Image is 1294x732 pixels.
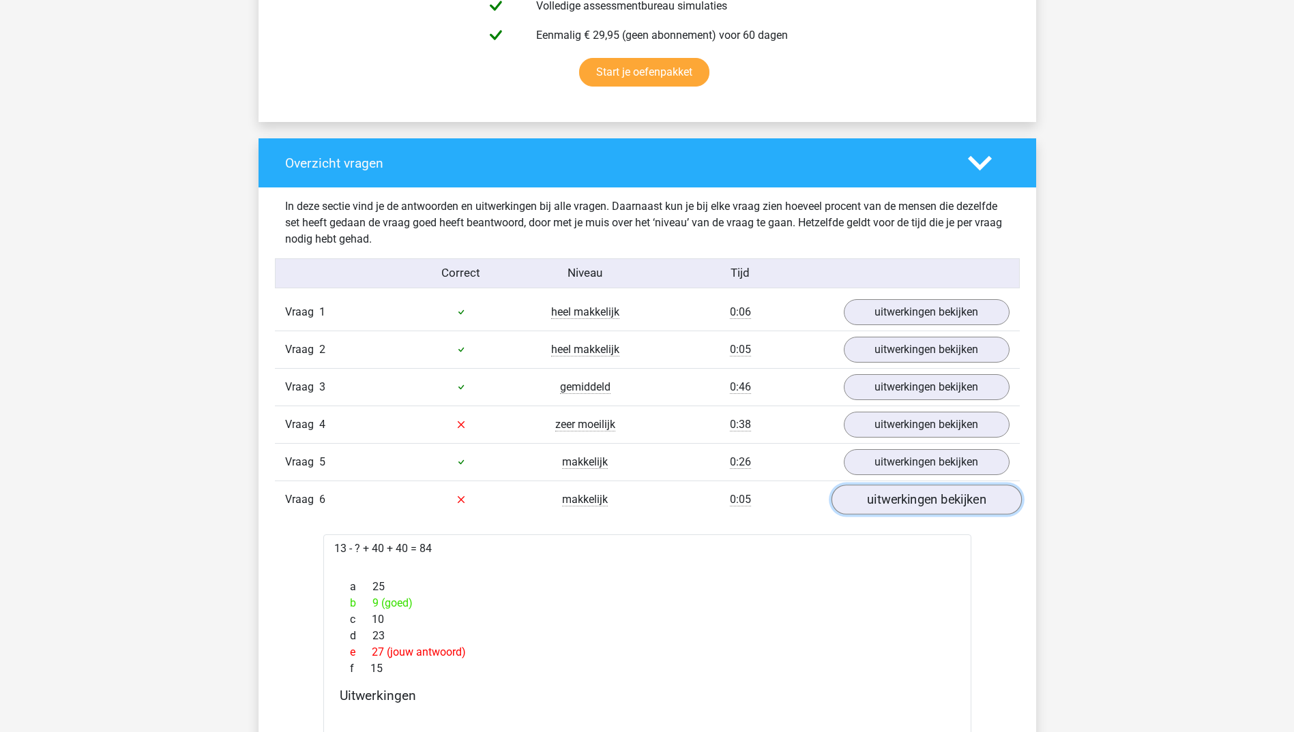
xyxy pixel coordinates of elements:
[285,491,319,508] span: Vraag
[831,485,1021,515] a: uitwerkingen bekijken
[399,264,523,282] div: Correct
[844,449,1010,475] a: uitwerkingen bekijken
[340,644,955,660] div: 27 (jouw antwoord)
[844,299,1010,325] a: uitwerkingen bekijken
[285,454,319,470] span: Vraag
[340,628,955,644] div: 23
[350,579,372,595] span: a
[551,305,619,319] span: heel makkelijk
[730,343,751,356] span: 0:05
[340,579,955,595] div: 25
[647,264,833,282] div: Tijd
[523,264,647,282] div: Niveau
[319,493,325,506] span: 6
[562,493,608,506] span: makkelijk
[844,374,1010,400] a: uitwerkingen bekijken
[350,628,372,644] span: d
[340,660,955,677] div: 15
[350,644,372,660] span: e
[319,343,325,356] span: 2
[579,58,709,87] a: Start je oefenpakket
[350,611,372,628] span: c
[319,455,325,468] span: 5
[562,455,608,469] span: makkelijk
[319,305,325,318] span: 1
[285,416,319,433] span: Vraag
[730,493,751,506] span: 0:05
[844,337,1010,363] a: uitwerkingen bekijken
[730,418,751,431] span: 0:38
[319,418,325,431] span: 4
[340,688,955,703] h4: Uitwerkingen
[730,305,751,319] span: 0:06
[319,380,325,393] span: 3
[285,379,319,395] span: Vraag
[560,380,611,394] span: gemiddeld
[551,343,619,356] span: heel makkelijk
[730,380,751,394] span: 0:46
[285,341,319,358] span: Vraag
[844,412,1010,438] a: uitwerkingen bekijken
[730,455,751,469] span: 0:26
[340,611,955,628] div: 10
[350,595,372,611] span: b
[555,418,615,431] span: zeer moeilijk
[275,198,1020,247] div: In deze sectie vind je de antwoorden en uitwerkingen bij alle vragen. Daarnaast kun je bij elke v...
[285,304,319,320] span: Vraag
[285,155,947,171] h4: Overzicht vragen
[350,660,370,677] span: f
[340,595,955,611] div: 9 (goed)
